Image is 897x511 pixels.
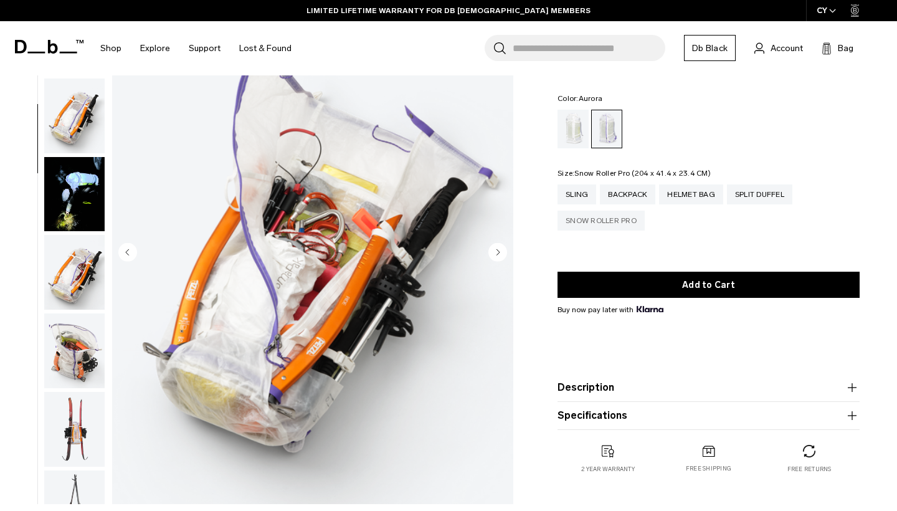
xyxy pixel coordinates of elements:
a: Support [189,26,221,70]
img: Weigh Lighter Backpack 25L Aurora [44,157,105,232]
img: {"height" => 20, "alt" => "Klarna"} [637,306,663,312]
legend: Color: [558,95,602,102]
a: Split Duffel [727,184,792,204]
a: Shop [100,26,121,70]
a: Diffusion [558,110,589,148]
a: Backpack [600,184,655,204]
a: Helmet Bag [659,184,723,204]
span: Aurora [579,94,603,103]
button: Weigh_Lighter_Backpack_25L_5.png [44,78,105,154]
span: Snow Roller Pro (204 x 41.4 x 23.4 CM) [574,169,711,178]
img: Weigh_Lighter_Backpack_25L_8.png [44,392,105,467]
button: Weigh_Lighter_Backpack_25L_7.png [44,313,105,389]
a: Sling [558,184,596,204]
button: Add to Cart [558,272,860,298]
p: Free shipping [686,464,731,473]
p: Free returns [787,465,832,474]
img: Weigh_Lighter_Backpack_25L_5.png [44,79,105,153]
button: Weigh_Lighter_Backpack_25L_8.png [44,391,105,467]
button: Weigh Lighter Backpack 25L Aurora [44,156,105,232]
a: Account [754,41,803,55]
span: Buy now pay later with [558,304,663,315]
nav: Main Navigation [91,21,301,75]
button: Weigh_Lighter_Backpack_25L_6.png [44,234,105,310]
button: Next slide [488,242,507,264]
li: 5 / 18 [112,2,513,504]
p: 2 year warranty [581,465,635,474]
button: Previous slide [118,242,137,264]
button: Description [558,380,860,395]
a: Db Black [684,35,736,61]
img: Weigh_Lighter_Backpack_25L_6.png [44,235,105,310]
button: Bag [822,41,853,55]
span: Bag [838,42,853,55]
legend: Size: [558,170,711,177]
a: Aurora [591,110,622,148]
button: Specifications [558,408,860,423]
a: Snow Roller Pro [558,211,645,231]
img: Weigh_Lighter_Backpack_25L_7.png [44,313,105,388]
a: Lost & Found [239,26,292,70]
span: Account [771,42,803,55]
a: Explore [140,26,170,70]
a: LIMITED LIFETIME WARRANTY FOR DB [DEMOGRAPHIC_DATA] MEMBERS [306,5,591,16]
img: Weigh_Lighter_Backpack_25L_4.png [112,2,513,504]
